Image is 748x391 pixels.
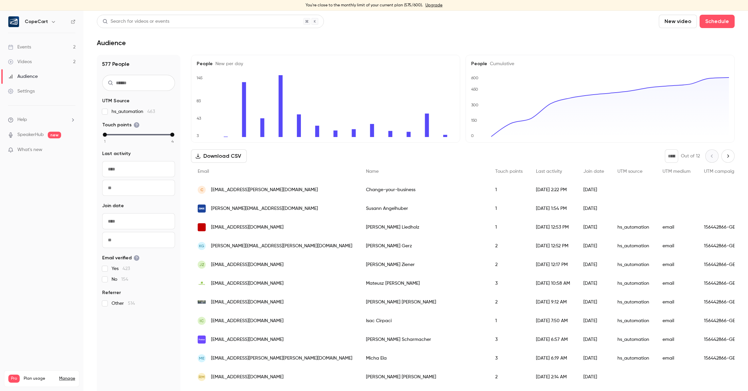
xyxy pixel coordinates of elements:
span: [EMAIL_ADDRESS][DOMAIN_NAME] [211,261,284,268]
div: 1 [489,218,529,237]
div: hs_automation [611,349,656,368]
div: 1 [489,180,529,199]
div: email [656,330,697,349]
div: [DATE] [577,293,611,311]
span: C [200,187,203,193]
text: 150 [471,118,477,123]
span: Join date [583,169,604,174]
img: mailbox.org [198,279,206,287]
img: proton.me [198,336,206,344]
span: 154 [121,277,128,282]
li: help-dropdown-opener [8,116,75,123]
span: New per day [213,61,243,66]
div: hs_automation [611,330,656,349]
div: email [656,274,697,293]
span: 423 [123,266,130,271]
h6: CopeCart [25,18,48,25]
text: 600 [471,76,479,80]
span: Other [112,300,135,307]
span: KG [199,243,204,249]
span: UTM source [617,169,642,174]
div: Settings [8,88,35,95]
span: 1 [104,138,106,144]
h1: 577 People [102,60,175,68]
span: UTM campaign [704,169,737,174]
div: Mateusz [PERSON_NAME] [359,274,489,293]
span: [EMAIL_ADDRESS][DOMAIN_NAME] [211,224,284,231]
div: Change-your-business [359,180,489,199]
span: Help [17,116,27,123]
span: [EMAIL_ADDRESS][DOMAIN_NAME] [211,280,284,287]
div: [DATE] [577,368,611,386]
text: 0 [471,133,474,138]
div: 2 [489,255,529,274]
span: [EMAIL_ADDRESS][DOMAIN_NAME] [211,374,284,381]
div: min [103,133,107,137]
div: email [656,237,697,255]
div: max [170,133,174,137]
a: Manage [59,376,75,381]
span: Referrer [102,289,121,296]
div: [PERSON_NAME] Gerz [359,237,489,255]
div: hs_automation [611,255,656,274]
div: Micha Ela [359,349,489,368]
div: email [656,218,697,237]
span: Pro [8,375,20,383]
div: Videos [8,58,32,65]
div: [DATE] 9:12 AM [529,293,577,311]
span: [EMAIL_ADDRESS][PERSON_NAME][PERSON_NAME][DOMAIN_NAME] [211,355,352,362]
div: Isac Cirpaci [359,311,489,330]
img: dental-optimize.de [198,300,206,304]
span: Last activity [536,169,562,174]
span: Cumulative [487,61,514,66]
div: Susann Angelhuber [359,199,489,218]
div: hs_automation [611,218,656,237]
div: email [656,311,697,330]
span: [EMAIL_ADDRESS][PERSON_NAME][DOMAIN_NAME] [211,186,318,193]
h5: People [471,60,729,67]
div: 2 [489,293,529,311]
a: Upgrade [425,3,442,8]
div: [DATE] 12:52 PM [529,237,577,255]
div: 3 [489,330,529,349]
div: [DATE] [577,330,611,349]
div: hs_automation [611,293,656,311]
div: email [656,349,697,368]
span: 4 [171,138,174,144]
div: email [656,293,697,311]
div: Audience [8,73,38,80]
span: Plan usage [24,376,55,381]
span: [PERSON_NAME][EMAIL_ADDRESS][DOMAIN_NAME] [211,205,318,212]
span: UTM Source [102,98,130,104]
span: 463 [147,109,155,114]
h1: Audience [97,39,126,47]
div: [DATE] 12:53 PM [529,218,577,237]
a: SpeakerHub [17,131,44,138]
span: Name [366,169,379,174]
text: 145 [196,76,203,80]
div: [PERSON_NAME] [PERSON_NAME] [359,368,489,386]
div: [DATE] [577,180,611,199]
text: 3 [197,133,199,138]
span: No [112,276,128,283]
div: [PERSON_NAME] Scharmacher [359,330,489,349]
span: 514 [128,301,135,306]
div: hs_automation [611,311,656,330]
div: [DATE] 1:54 PM [529,199,577,218]
div: Search for videos or events [103,18,169,25]
p: Out of 12 [681,153,700,159]
div: 1 [489,311,529,330]
button: Download CSV [191,149,247,163]
div: [DATE] [577,349,611,368]
span: Email [198,169,209,174]
div: Events [8,44,31,50]
button: Next page [721,149,735,163]
img: CopeCart [8,16,19,27]
span: Yes [112,265,130,272]
div: [DATE] 2:14 AM [529,368,577,386]
button: New video [659,15,697,28]
text: 450 [471,87,478,92]
div: hs_automation [611,237,656,255]
span: new [48,132,61,138]
div: [DATE] 12:17 PM [529,255,577,274]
